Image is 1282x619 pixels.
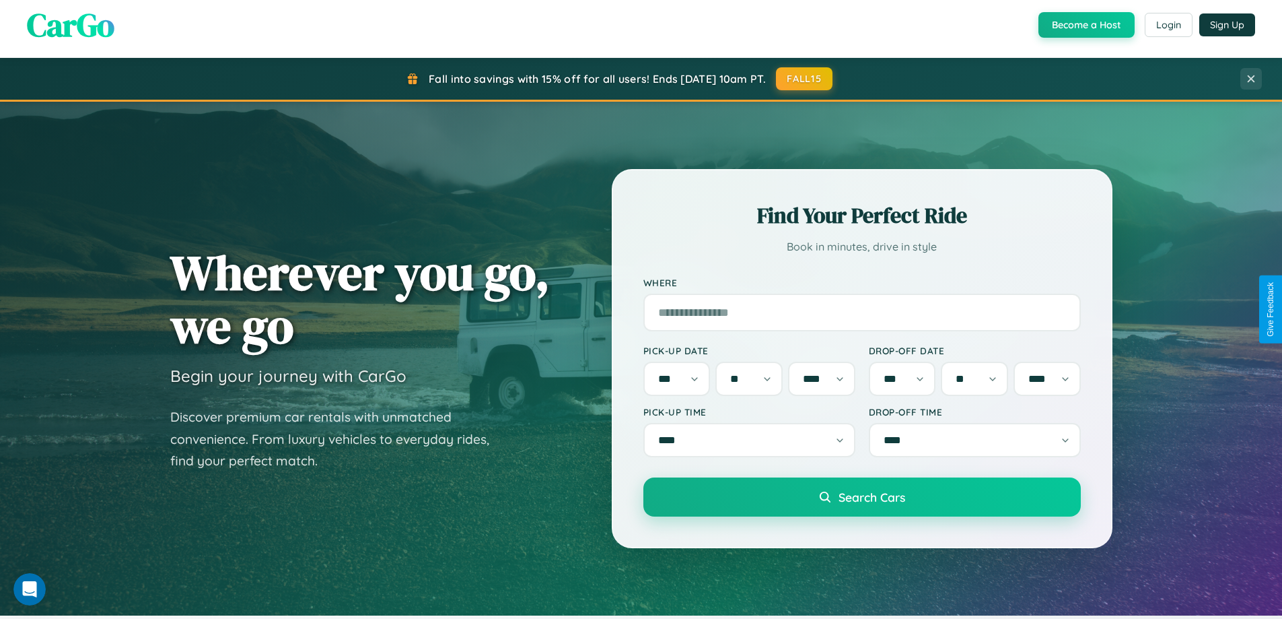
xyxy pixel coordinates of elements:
span: CarGo [27,3,114,47]
p: Book in minutes, drive in style [643,237,1081,257]
button: Search Cars [643,478,1081,517]
label: Pick-up Date [643,345,855,356]
button: Become a Host [1038,12,1135,38]
span: Search Cars [839,490,905,504]
label: Pick-up Time [643,406,855,418]
label: Where [643,277,1081,288]
label: Drop-off Time [869,406,1081,418]
h1: Wherever you go, we go [170,246,550,352]
h3: Begin your journey with CarGo [170,366,406,386]
iframe: Intercom live chat [13,573,46,606]
label: Drop-off Date [869,345,1081,356]
button: Sign Up [1199,13,1255,36]
button: Login [1145,13,1192,37]
button: FALL15 [776,67,832,90]
div: Give Feedback [1266,282,1275,337]
span: Fall into savings with 15% off for all users! Ends [DATE] 10am PT. [429,72,766,86]
h2: Find Your Perfect Ride [643,201,1081,230]
p: Discover premium car rentals with unmatched convenience. From luxury vehicles to everyday rides, ... [170,406,507,472]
